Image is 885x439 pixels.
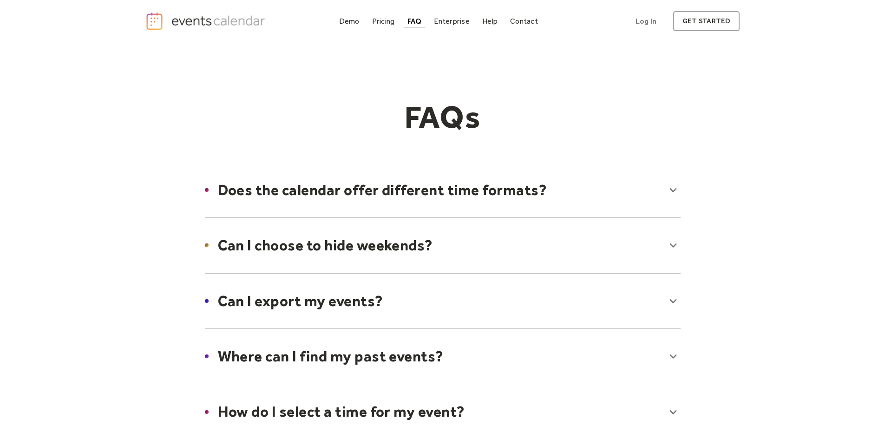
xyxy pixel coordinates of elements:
a: Help [479,15,501,27]
div: Enterprise [434,19,469,24]
div: Pricing [372,19,395,24]
a: home [145,12,268,31]
a: get started [673,11,740,31]
div: FAQ [407,19,422,24]
a: Enterprise [430,15,473,27]
div: Demo [339,19,360,24]
h1: FAQs [264,98,621,136]
a: Log In [626,11,666,31]
div: Contact [510,19,538,24]
a: FAQ [404,15,426,27]
a: Pricing [368,15,399,27]
div: Help [482,19,498,24]
a: Contact [506,15,542,27]
a: Demo [335,15,363,27]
